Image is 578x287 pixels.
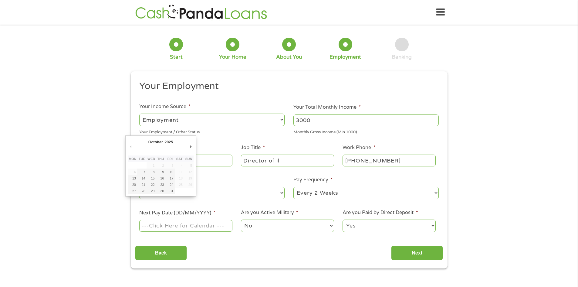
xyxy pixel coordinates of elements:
abbr: Wednesday [147,157,155,161]
button: 14 [137,175,147,181]
label: Are you Active Military [241,210,298,216]
div: Your Employment / Other Status [139,127,285,135]
label: Are you Paid by Direct Deposit [343,210,418,216]
div: Employment [330,54,361,60]
input: 1800 [293,114,439,126]
button: Next Month [188,142,194,151]
button: 20 [128,181,137,188]
button: Previous Month [128,142,134,151]
button: 31 [165,188,175,194]
button: 9 [156,169,165,175]
button: 10 [165,169,175,175]
div: Monthly Gross Income (Min 1000) [293,127,439,135]
button: 28 [137,188,147,194]
div: Start [170,54,183,60]
div: Your Home [219,54,246,60]
button: 8 [147,169,156,175]
label: Job Title [241,145,265,151]
button: 23 [156,181,165,188]
div: About You [276,54,302,60]
input: Cashier [241,155,334,166]
label: Your Income Source [139,104,191,110]
input: Next [391,246,443,261]
button: 15 [147,175,156,181]
button: 17 [165,175,175,181]
button: 7 [137,169,147,175]
button: 22 [147,181,156,188]
button: 13 [128,175,137,181]
abbr: Sunday [185,157,192,161]
abbr: Tuesday [139,157,145,161]
button: 29 [147,188,156,194]
h2: Your Employment [139,80,434,92]
div: 2025 [164,138,174,146]
button: 21 [137,181,147,188]
div: October [147,138,164,146]
button: 16 [156,175,165,181]
label: Your Total Monthly Income [293,104,361,111]
abbr: Thursday [157,157,164,161]
abbr: Saturday [176,157,183,161]
input: Use the arrow keys to pick a date [139,220,232,231]
label: Next Pay Date (DD/MM/YYYY) [139,210,215,216]
img: GetLoanNow Logo [134,4,269,21]
input: (231) 754-4010 [343,155,435,166]
label: Pay Frequency [293,177,333,183]
button: 27 [128,188,137,194]
abbr: Friday [167,157,173,161]
button: 30 [156,188,165,194]
input: Back [135,246,187,261]
abbr: Monday [129,157,136,161]
button: 24 [165,181,175,188]
div: Banking [392,54,412,60]
label: Work Phone [343,145,375,151]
